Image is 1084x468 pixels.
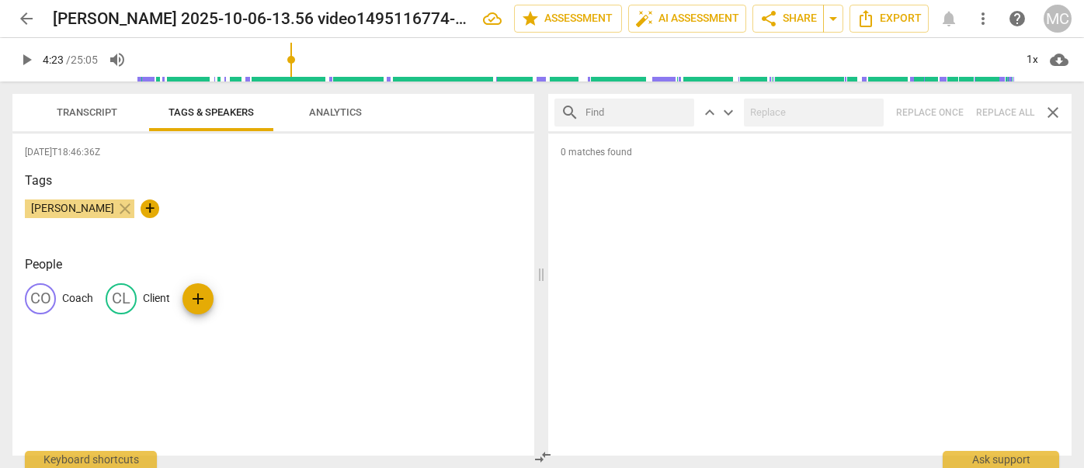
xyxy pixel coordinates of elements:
span: 0 matches found [548,146,1072,172]
h3: People [25,255,522,274]
a: Help [1003,5,1031,33]
button: Sharing summary [823,5,843,33]
div: CL [106,283,137,314]
span: Export [856,9,922,28]
button: Close [1041,100,1065,125]
input: Find [585,100,688,125]
span: Analytics [309,106,362,118]
span: [DATE]T18:46:36Z [25,146,522,159]
span: Assessment [521,9,615,28]
span: star [521,9,540,28]
span: add [189,289,207,308]
p: Coach [62,290,93,307]
span: search [561,103,579,122]
span: / 25:05 [66,54,98,66]
span: Transcript [57,106,117,118]
span: cloud_download [1050,50,1068,69]
span: close [1044,103,1062,122]
button: Assessment [514,5,622,33]
button: Next hit [719,103,738,122]
span: 4:23 [43,54,64,66]
span: keyboard_arrow_up [700,103,719,122]
span: Share [759,9,817,28]
button: MC [1044,5,1072,33]
span: Tags & Speakers [169,106,254,118]
button: Volume [103,46,131,74]
p: Client [143,290,170,307]
span: more_vert [974,9,992,28]
button: Play [12,46,40,74]
span: [PERSON_NAME] [25,202,120,214]
button: + [141,199,159,218]
button: Export [849,5,929,33]
span: arrow_back [17,9,36,28]
span: arrow_drop_down [824,9,843,28]
span: volume_up [108,50,127,69]
span: auto_fix_high [635,9,654,28]
div: CO [25,283,56,314]
input: Replace [744,100,877,125]
span: compare_arrows [533,448,552,466]
div: Ask support [943,451,1059,468]
span: play_arrow [17,50,36,69]
div: 1x [1017,47,1047,72]
div: All changes saved [483,9,502,28]
span: help [1008,9,1027,28]
span: share [759,9,778,28]
button: AI Assessment [628,5,746,33]
span: AI Assessment [635,9,739,28]
span: close [116,199,134,218]
span: keyboard_arrow_down [719,103,738,122]
button: Prev hit [700,103,719,122]
h3: Tags [25,172,522,190]
h2: [PERSON_NAME] 2025-10-06-13.56 video1495116774-converted [53,9,471,29]
button: Share [752,5,824,33]
div: Keyboard shortcuts [25,451,157,468]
